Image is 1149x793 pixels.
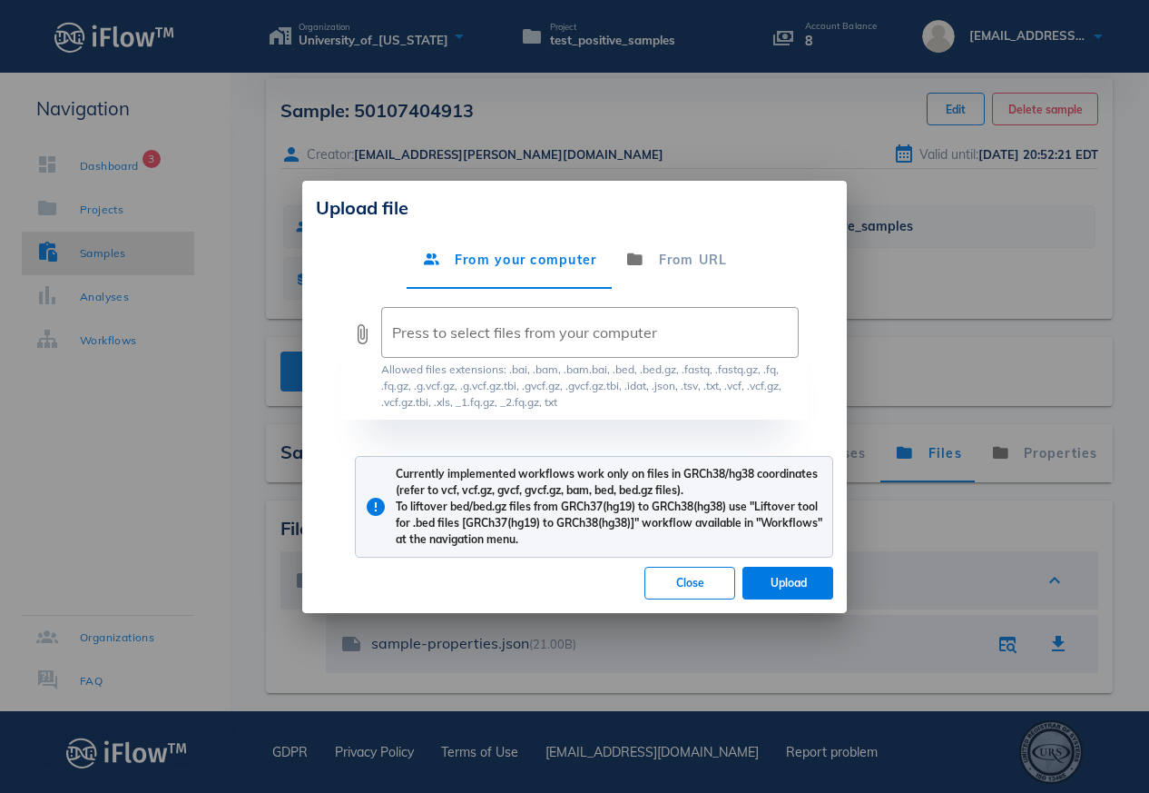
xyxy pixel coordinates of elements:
[660,576,720,590] span: Close
[316,194,833,222] div: Upload file
[408,231,612,289] div: From your computer
[742,567,833,600] button: Upload
[396,466,823,548] div: Currently implemented workflows work only on files in GRCh38/hg38 coordinates (refer to vcf, vcf....
[611,231,741,289] div: From URL
[644,567,735,600] button: Close
[351,323,373,345] button: prepend icon
[381,362,799,411] div: Allowed files extensions: .bai, .bam, .bam.bai, .bed, .bed.gz, .fastq, .fastq.gz, .fq, .fq.gz, .g...
[1058,702,1127,771] iframe: Drift Widget Chat Controller
[757,576,819,590] span: Upload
